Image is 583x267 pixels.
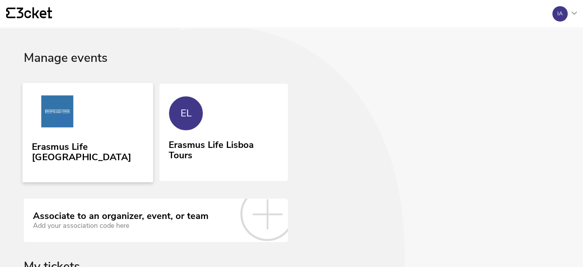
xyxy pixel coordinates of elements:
div: Manage events [24,51,559,84]
a: EL Erasmus Life Lisboa Tours [159,84,287,180]
a: Erasmus Life Lisboa Erasmus Life [GEOGRAPHIC_DATA] [23,83,153,182]
div: Erasmus Life Lisboa Tours [169,137,278,161]
div: Associate to an organizer, event, or team [33,211,209,222]
div: Add your association code here [33,222,209,230]
g: {' '} [6,8,15,18]
a: Associate to an organizer, event, or team Add your association code here [24,199,288,242]
div: IA [557,11,563,17]
img: Erasmus Life Lisboa [32,95,83,131]
div: Erasmus Life [GEOGRAPHIC_DATA] [32,138,144,163]
div: EL [181,108,192,119]
a: {' '} [6,7,52,20]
